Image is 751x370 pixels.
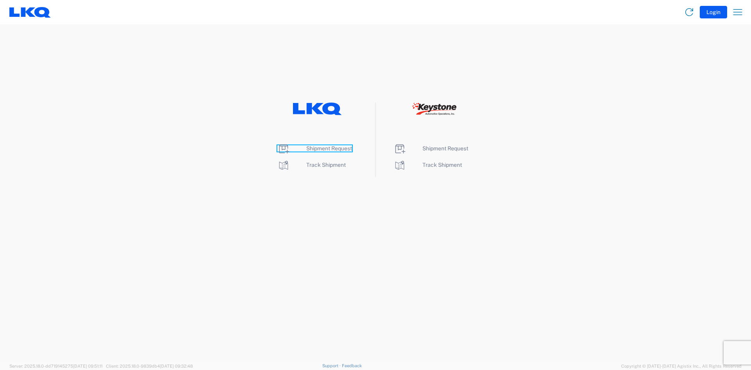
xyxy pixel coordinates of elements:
a: Track Shipment [277,162,346,168]
a: Feedback [342,363,362,368]
span: [DATE] 09:32:48 [160,364,193,368]
a: Shipment Request [393,145,468,152]
span: Client: 2025.18.0-9839db4 [106,364,193,368]
button: Login [700,6,727,18]
span: Server: 2025.18.0-dd719145275 [9,364,102,368]
span: Shipment Request [422,145,468,152]
span: Shipment Request [306,145,352,152]
span: Track Shipment [422,162,462,168]
a: Support [322,363,342,368]
a: Track Shipment [393,162,462,168]
a: Shipment Request [277,145,352,152]
span: Copyright © [DATE]-[DATE] Agistix Inc., All Rights Reserved [621,363,742,370]
span: Track Shipment [306,162,346,168]
span: [DATE] 09:51:11 [73,364,102,368]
